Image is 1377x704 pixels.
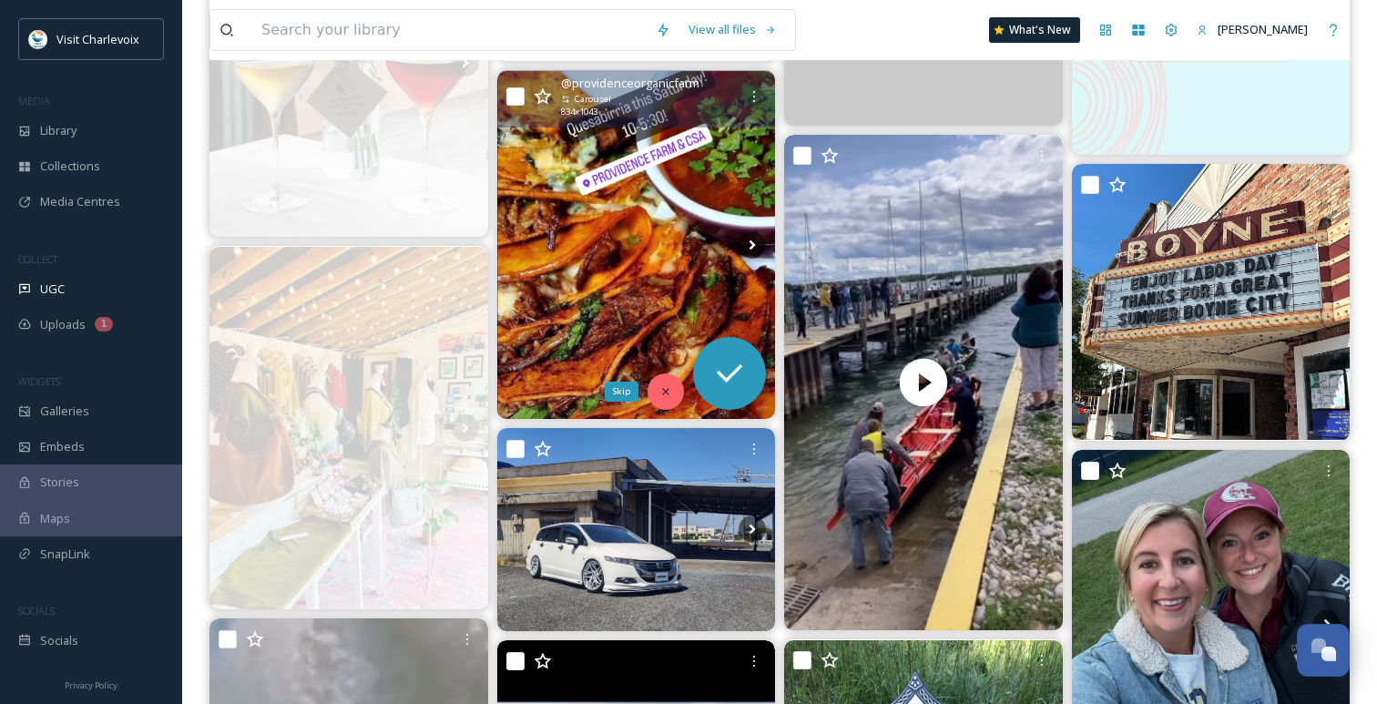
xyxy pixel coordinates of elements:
[40,158,100,175] span: Collections
[1218,21,1308,37] span: [PERSON_NAME]
[18,252,57,266] span: COLLECT
[605,382,638,402] div: Skip
[40,316,86,333] span: Uploads
[40,193,120,210] span: Media Centres
[40,438,85,455] span: Embeds
[40,474,79,491] span: Stories
[56,31,139,47] span: Visit Charlevoix
[40,122,76,139] span: Library
[575,93,611,106] span: Carousel
[40,281,65,298] span: UGC
[65,679,117,691] span: Privacy Policy
[40,632,78,649] span: Socials
[40,510,70,527] span: Maps
[784,135,1063,630] img: thumbnail
[1072,164,1351,440] img: Thank you, #BoyneCity and lakecharlevoix, for another amazing summer!
[497,428,776,631] img: . 風情のある建物が目にとまり👀 ここまでオデで入って来たのは初 こちらはおそらく獲れたてしらすを干す場所🤔 しらすが獲れた時には白い絨毯のように干されてるのかも…しれない この日は休漁日だった...
[40,403,89,420] span: Galleries
[1297,624,1350,677] button: Open Chat
[18,604,55,617] span: SOCIALS
[65,673,117,695] a: Privacy Policy
[18,94,50,107] span: MEDIA
[40,546,90,563] span: SnapLink
[784,135,1063,630] video: Newest currach club in North America! Beaver Island launches its 2 new boats. Heading there to ch...
[561,75,699,92] span: @ providenceorganicfarm
[497,71,776,419] img: Warning: If you don’t love to smell or eat authentic Mexican food, you probably shouldn’t come he...
[95,317,113,332] div: 1
[209,247,488,609] img: When September feels like October-great shopping weather! 🍂🍂🍂🍂🍂🍂🍂 . . 🧡Weekend hours: . 🧡Saturday...
[679,12,786,47] a: View all files
[989,17,1080,43] a: What's New
[252,10,647,50] input: Search your library
[29,30,47,48] img: Visit-Charlevoix_Logo.jpg
[1188,12,1317,47] a: [PERSON_NAME]
[561,106,597,118] span: 834 x 1043
[18,374,60,388] span: WIDGETS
